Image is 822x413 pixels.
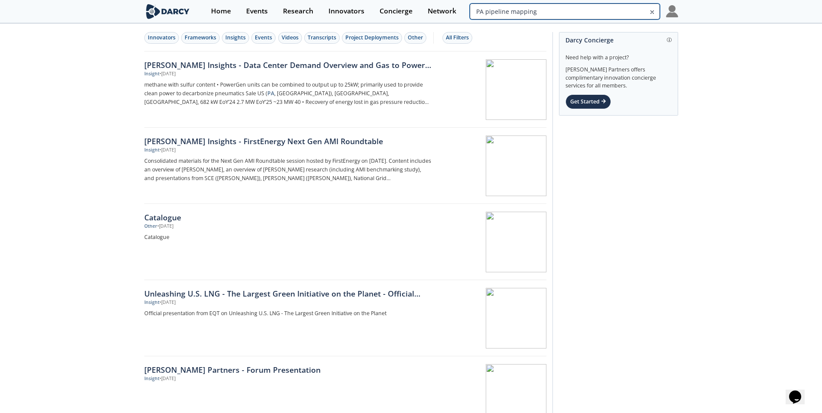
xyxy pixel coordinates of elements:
div: Transcripts [308,34,336,42]
p: Catalogue [144,233,431,242]
div: Insights [225,34,246,42]
a: Unleashing U.S. LNG - The Largest Green Initiative on the Planet - Official Deck Insight •[DATE] ... [144,280,546,356]
div: Get Started [565,94,611,109]
div: [PERSON_NAME] Insights - FirstEnergy Next Gen AMI Roundtable [144,136,431,147]
img: Profile [666,5,678,17]
div: Insight [144,147,159,154]
p: Official presentation from EQT on Unleashing U.S. LNG - The Largest Green Initiative on the Planet [144,309,431,318]
div: Videos [282,34,299,42]
button: Transcripts [304,32,340,44]
img: logo-wide.svg [144,4,192,19]
p: methane with sulfur content • PowerGen units can be combined to output up to 25kW; primarily used... [144,81,431,106]
div: Catalogue [144,212,431,223]
div: Home [211,8,231,15]
div: Insight [144,299,159,306]
input: Advanced Search [470,3,660,19]
img: information.svg [667,38,672,42]
div: • [DATE] [159,147,175,154]
div: • [DATE] [157,223,173,230]
div: Unleashing U.S. LNG - The Largest Green Initiative on the Planet - Official Deck [144,288,431,299]
div: [PERSON_NAME] Insights - Data Center Demand Overview and Gas to Power Solutions [144,59,431,71]
div: Innovators [328,8,364,15]
div: All Filters [446,34,469,42]
a: [PERSON_NAME] Insights - FirstEnergy Next Gen AMI Roundtable Insight •[DATE] Consolidated materia... [144,128,546,204]
div: Need help with a project? [565,48,672,61]
div: Frameworks [185,34,216,42]
div: Insight [144,375,159,382]
div: Events [246,8,268,15]
button: Insights [222,32,249,44]
a: Catalogue Other •[DATE] Catalogue [144,204,546,280]
div: Events [255,34,272,42]
button: All Filters [442,32,472,44]
div: Research [283,8,313,15]
button: Frameworks [181,32,220,44]
div: Innovators [148,34,175,42]
div: Other [144,223,157,230]
strong: PA [267,90,274,97]
p: Consolidated materials for the Next Gen AMI Roundtable session hosted by FirstEnergy on [DATE]. C... [144,157,431,183]
div: Project Deployments [345,34,399,42]
div: • [DATE] [159,375,175,382]
div: Other [408,34,423,42]
button: Innovators [144,32,179,44]
button: Videos [278,32,302,44]
iframe: chat widget [786,378,813,404]
div: Insight [144,71,159,77]
div: Darcy Concierge [565,32,672,48]
div: Network [428,8,456,15]
div: [PERSON_NAME] Partners offers complimentary innovation concierge services for all members. [565,61,672,90]
a: [PERSON_NAME] Insights - Data Center Demand Overview and Gas to Power Solutions Insight •[DATE] m... [144,52,546,128]
button: Project Deployments [342,32,402,44]
button: Other [404,32,426,44]
div: • [DATE] [159,71,175,77]
div: • [DATE] [159,299,175,306]
div: [PERSON_NAME] Partners - Forum Presentation [144,364,431,375]
button: Events [251,32,276,44]
div: Concierge [380,8,413,15]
